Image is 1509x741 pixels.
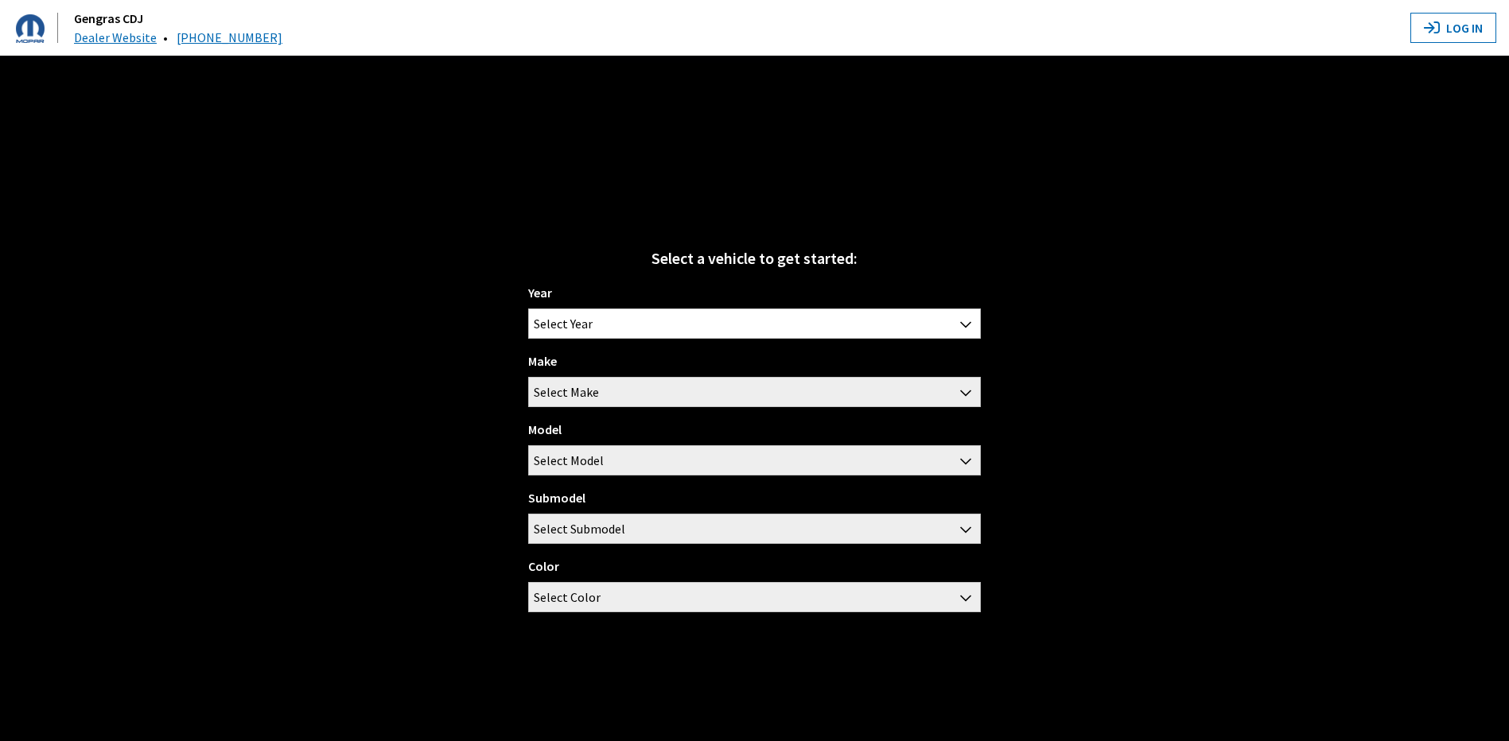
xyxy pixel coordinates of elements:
[529,514,979,543] span: Select Submodel
[528,308,980,339] span: Select Year
[528,445,980,475] span: Select Model
[529,583,979,611] span: Select Color
[534,583,601,611] span: Select Color
[528,351,557,370] label: Make
[534,378,599,406] span: Select Make
[528,514,980,544] span: Select Submodel
[163,29,168,45] span: •
[528,420,562,439] label: Model
[177,29,282,45] a: [PHONE_NUMBER]
[529,309,979,338] span: Select Year
[528,582,980,612] span: Select Color
[534,309,593,338] span: Select Year
[1410,13,1496,43] button: Log In
[16,13,71,43] a: Gengras CDJ logo
[528,488,585,507] label: Submodel
[74,29,157,45] a: Dealer Website
[74,10,143,26] a: Gengras CDJ
[528,377,980,407] span: Select Make
[16,14,45,43] img: Dashboard
[528,283,552,302] label: Year
[528,246,980,270] div: Select a vehicle to get started:
[534,514,625,543] span: Select Submodel
[529,378,979,406] span: Select Make
[529,446,979,475] span: Select Model
[534,446,604,475] span: Select Model
[528,557,559,576] label: Color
